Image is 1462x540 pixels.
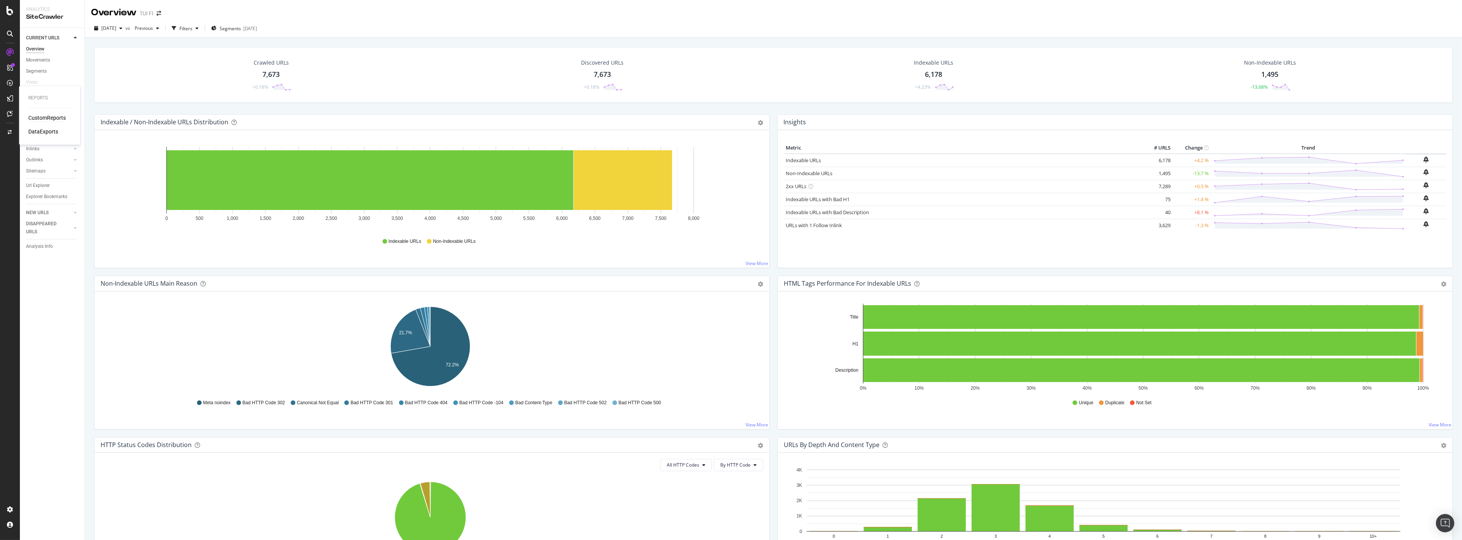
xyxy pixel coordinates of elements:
div: +0.18% [252,84,268,90]
text: 1 [887,534,889,538]
div: bell-plus [1424,182,1429,188]
a: DataExports [28,128,58,136]
text: 4,000 [424,216,436,221]
text: 500 [196,216,204,221]
span: Indexable URLs [389,238,421,245]
a: DISAPPEARED URLS [26,220,72,236]
a: Visits [26,78,45,86]
div: Indexable / Non-Indexable URLs Distribution [101,118,228,126]
td: -1.3 % [1172,219,1211,232]
span: Not Set [1136,400,1152,406]
text: 70% [1250,385,1260,391]
text: 3,000 [358,216,370,221]
td: +0.5 % [1172,180,1211,193]
div: gear [758,281,763,287]
td: 40 [1142,206,1172,219]
div: Url Explorer [26,182,50,190]
text: 10+ [1370,534,1377,538]
text: 4,500 [457,216,469,221]
span: Bad Content-Type [515,400,552,406]
div: HTML Tags Performance for Indexable URLs [784,280,911,287]
span: By HTTP Code [720,462,751,468]
span: Previous [132,25,153,31]
text: 5,000 [490,216,502,221]
div: URLs by Depth and Content Type [784,441,879,449]
span: Unique [1079,400,1093,406]
text: 21.7% [399,330,412,335]
div: 7,673 [594,70,611,80]
div: 6,178 [925,70,943,80]
a: Explorer Bookmarks [26,193,79,201]
text: 6,500 [589,216,601,221]
div: Outlinks [26,156,43,164]
a: NEW URLS [26,209,72,217]
a: Inlinks [26,145,72,153]
button: By HTTP Code [714,459,763,471]
div: TUI FI [140,10,153,17]
a: Analysis Info [26,242,79,250]
text: 6,000 [556,216,568,221]
div: Overview [26,45,44,53]
text: Description [835,368,858,373]
text: 8 [1264,534,1267,538]
div: Overview [91,6,137,19]
div: Open Intercom Messenger [1436,514,1454,532]
button: Filters [169,22,202,34]
span: Bad HTTP Code 500 [619,400,661,406]
div: Filters [179,25,192,32]
div: A chart. [101,142,760,231]
div: Movements [26,56,50,64]
text: 90% [1363,385,1372,391]
span: Bad HTTP Code 301 [350,400,393,406]
div: CURRENT URLS [26,34,59,42]
td: 1,495 [1142,167,1172,180]
text: 0 [165,216,168,221]
span: Segments [220,25,241,32]
text: 40% [1083,385,1092,391]
a: CURRENT URLS [26,34,72,42]
span: Duplicate [1105,400,1124,406]
div: Analytics [26,6,78,13]
text: 2 [941,534,943,538]
a: Non-Indexable URLs [786,170,832,177]
a: Segments [26,67,79,75]
a: View More [746,421,768,428]
text: 20% [970,385,980,391]
div: NEW URLS [26,209,49,217]
span: vs [125,25,132,31]
div: gear [1441,443,1446,448]
div: A chart. [784,304,1443,392]
td: 3,629 [1142,219,1172,232]
div: Non-Indexable URLs [1244,59,1296,67]
div: Analysis Info [26,242,53,250]
td: 6,178 [1142,154,1172,167]
div: bell-plus [1424,156,1429,163]
text: 80% [1307,385,1316,391]
button: Segments[DATE] [208,22,260,34]
text: 1,500 [260,216,271,221]
span: Bad HTTP Code 302 [243,400,285,406]
td: 7,289 [1142,180,1172,193]
text: 0% [860,385,867,391]
text: 0 [799,529,802,534]
th: Trend [1211,142,1406,154]
div: -13.68% [1250,84,1268,90]
text: 9 [1318,534,1320,538]
text: 2K [796,498,802,503]
td: -13.7 % [1172,167,1211,180]
text: 3 [995,534,997,538]
th: Metric [784,142,1142,154]
text: 2,500 [326,216,337,221]
text: 30% [1027,385,1036,391]
text: 3,500 [391,216,403,221]
td: +8.1 % [1172,206,1211,219]
span: Bad HTTP Code 502 [564,400,607,406]
div: +0.18% [584,84,599,90]
th: Change [1172,142,1211,154]
div: Crawled URLs [254,59,289,67]
text: 7,500 [655,216,666,221]
svg: A chart. [101,304,760,392]
div: Non-Indexable URLs Main Reason [101,280,197,287]
text: 50% [1138,385,1148,391]
a: Overview [26,45,79,53]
